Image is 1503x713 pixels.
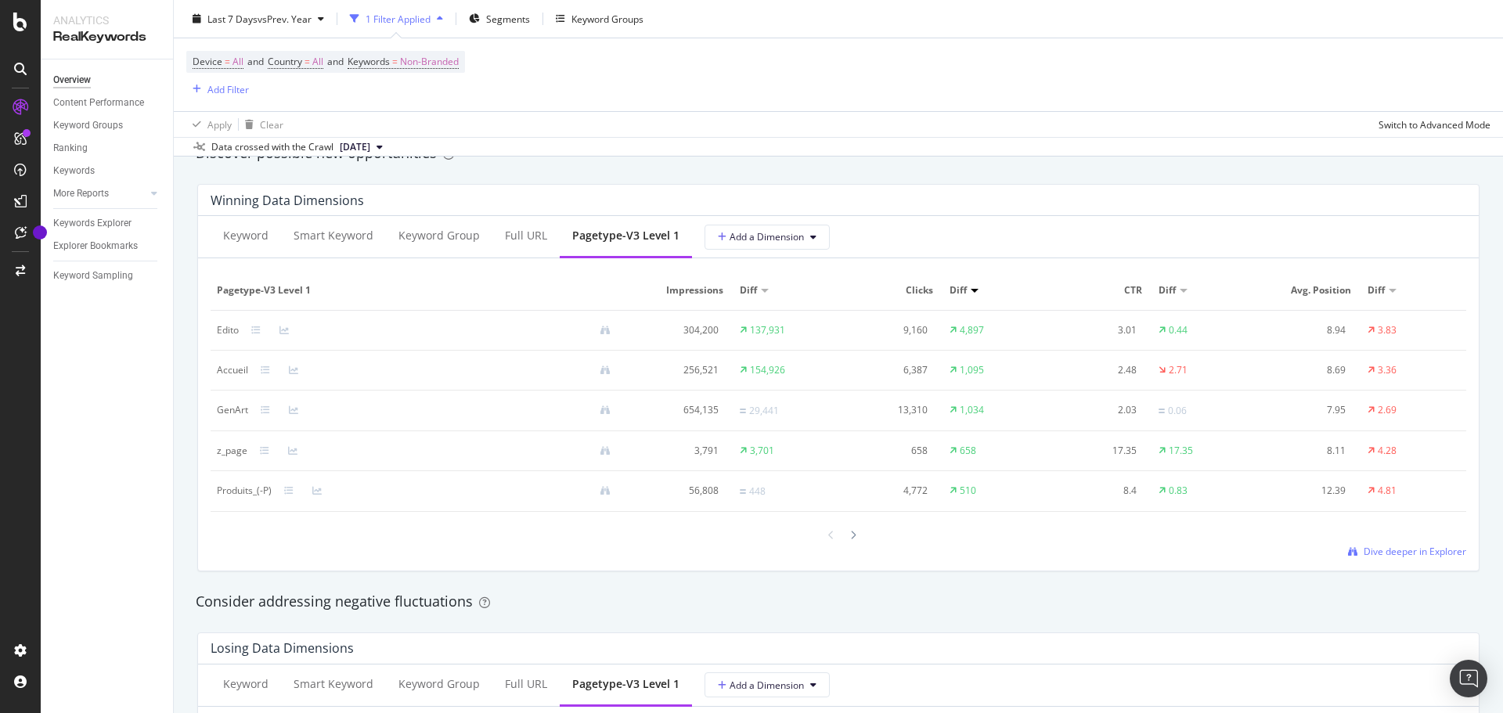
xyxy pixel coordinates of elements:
[392,55,398,68] span: =
[636,283,724,297] span: Impressions
[211,640,354,656] div: Losing Data Dimensions
[223,676,269,692] div: Keyword
[53,163,162,179] a: Keywords
[505,228,547,243] div: Full URL
[340,140,370,154] span: 2025 Aug. 8th
[1263,484,1346,498] div: 12.39
[1159,283,1176,297] span: Diff
[1169,363,1188,377] div: 2.71
[1054,444,1137,458] div: 17.35
[33,225,47,239] div: Tooltip anchor
[1372,112,1490,137] button: Switch to Advanced Mode
[636,363,719,377] div: 256,521
[211,140,333,154] div: Data crossed with the Crawl
[223,228,269,243] div: Keyword
[1378,484,1397,498] div: 4.81
[1263,323,1346,337] div: 8.94
[53,268,162,284] a: Keyword Sampling
[1169,323,1188,337] div: 0.44
[749,404,779,418] div: 29,441
[348,55,390,68] span: Keywords
[718,679,804,692] span: Add a Dimension
[53,140,162,157] a: Ranking
[53,28,160,46] div: RealKeywords
[217,323,239,337] div: Edito
[705,672,830,697] button: Add a Dimension
[845,444,928,458] div: 658
[1348,545,1466,558] a: Dive deeper in Explorer
[207,117,232,131] div: Apply
[247,55,264,68] span: and
[294,228,373,243] div: Smart Keyword
[1168,404,1187,418] div: 0.06
[572,228,679,243] div: pagetype-v3 Level 1
[53,185,109,202] div: More Reports
[845,484,928,498] div: 4,772
[398,228,480,243] div: Keyword Group
[217,363,248,377] div: Accueil
[960,444,976,458] div: 658
[398,676,480,692] div: Keyword Group
[53,268,133,284] div: Keyword Sampling
[305,55,310,68] span: =
[53,72,162,88] a: Overview
[258,12,312,25] span: vs Prev. Year
[186,6,330,31] button: Last 7 DaysvsPrev. Year
[1159,409,1165,413] img: Equal
[53,95,144,111] div: Content Performance
[53,95,162,111] a: Content Performance
[1378,323,1397,337] div: 3.83
[740,489,746,494] img: Equal
[53,163,95,179] div: Keywords
[217,403,248,417] div: GenArt
[268,55,302,68] span: Country
[1054,283,1142,297] span: CTR
[1364,545,1466,558] span: Dive deeper in Explorer
[53,72,91,88] div: Overview
[845,323,928,337] div: 9,160
[571,12,643,25] div: Keyword Groups
[636,444,719,458] div: 3,791
[260,117,283,131] div: Clear
[217,444,247,458] div: z_page
[950,283,967,297] span: Diff
[327,55,344,68] span: and
[217,283,619,297] span: pagetype-v3 Level 1
[750,444,774,458] div: 3,701
[53,13,160,28] div: Analytics
[960,323,984,337] div: 4,897
[740,283,757,297] span: Diff
[636,323,719,337] div: 304,200
[845,283,933,297] span: Clicks
[344,6,449,31] button: 1 Filter Applied
[845,363,928,377] div: 6,387
[1169,484,1188,498] div: 0.83
[53,117,123,134] div: Keyword Groups
[1378,363,1397,377] div: 3.36
[572,676,679,692] div: pagetype-v3 Level 1
[232,51,243,73] span: All
[1169,444,1193,458] div: 17.35
[845,403,928,417] div: 13,310
[1378,403,1397,417] div: 2.69
[1368,283,1385,297] span: Diff
[1263,283,1352,297] span: Avg. Position
[53,215,162,232] a: Keywords Explorer
[225,55,230,68] span: =
[186,80,249,99] button: Add Filter
[960,403,984,417] div: 1,034
[1450,660,1487,697] div: Open Intercom Messenger
[1263,444,1346,458] div: 8.11
[1263,403,1346,417] div: 7.95
[1054,323,1137,337] div: 3.01
[505,676,547,692] div: Full URL
[294,676,373,692] div: Smart Keyword
[186,112,232,137] button: Apply
[333,138,389,157] button: [DATE]
[53,117,162,134] a: Keyword Groups
[1378,444,1397,458] div: 4.28
[207,12,258,25] span: Last 7 Days
[53,215,132,232] div: Keywords Explorer
[718,230,804,243] span: Add a Dimension
[960,484,976,498] div: 510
